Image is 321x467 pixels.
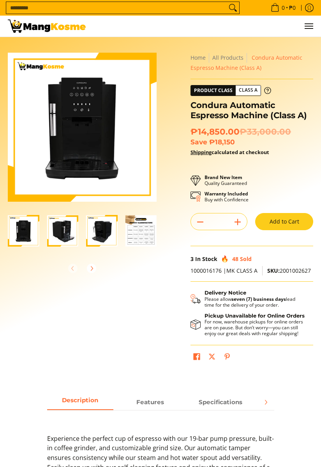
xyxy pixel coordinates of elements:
span: Sold [240,255,252,263]
button: Add to Cart [255,213,313,230]
strong: Warranty Included [205,190,248,197]
a: Description 1 [117,395,183,410]
a: Share on Facebook [191,351,202,364]
a: Description [47,395,113,410]
a: Home [190,54,206,61]
span: Save [190,138,207,146]
button: Shipping & Delivery [190,289,305,307]
span: ₱0 [288,5,297,11]
span: 3 [190,255,194,263]
span: 0 [280,5,286,11]
span: ₱14,850.00 [190,126,291,137]
a: Pin on Pinterest [222,351,233,364]
img: Condura Automatic Espresso Machine - Pamasko Sale l Mang Kosme [8,20,86,33]
strong: seven (7) business days [231,296,286,302]
p: Buy with Confidence [205,191,249,202]
span: In Stock [195,255,217,263]
p: For now, warehouse pickups for online orders are on pause. But don’t worry—you can still enjoy ou... [205,319,305,336]
p: Please allow lead time for the delivery of your order. [205,296,305,308]
span: 48 [232,255,238,263]
img: Condura Automatic Espresso Machine (Class A)-1 [8,215,39,247]
del: ₱33,000.00 [240,126,291,137]
p: Quality Guaranteed [205,174,247,186]
span: Product Class [191,85,236,96]
img: Condura Automatic Espresso Machine (Class A) [8,53,157,202]
span: • [268,4,298,12]
strong: calculated at checkout [190,149,269,156]
strong: Features [136,398,164,406]
button: Menu [304,16,313,37]
nav: Main Menu [93,16,313,37]
span: ₱18,150 [209,138,235,146]
span: SKU: [267,267,280,274]
span: 2001002627 [267,267,311,274]
strong: Delivery Notice [205,289,246,296]
button: Next [257,394,274,411]
a: Description 2 [187,395,254,410]
img: Condura Automatic Espresso Machine (Class A)-2 [47,215,79,247]
img: Condura Automatic Espresso Machine (Class A)-3 [86,215,118,247]
span: 1000016176 |MK CLASS A [190,267,258,274]
img: Condura Automatic Espresso Machine (Class A)-4 [125,215,157,247]
span: Class A [236,85,261,95]
strong: Specifications [199,398,242,406]
a: Product Class Class A [190,85,271,96]
a: All Products [212,54,243,61]
span: Condura Automatic Espresso Machine (Class A) [190,54,302,71]
strong: Brand New Item [205,174,242,181]
h1: Condura Automatic Espresso Machine (Class A) [190,100,313,121]
ul: Customer Navigation [93,16,313,37]
strong: Pickup Unavailable for Online Orders [205,313,305,319]
nav: Breadcrumbs [190,53,313,73]
a: Shipping [190,149,212,156]
button: Search [227,2,239,14]
button: Next [83,260,100,277]
button: Add [228,216,247,228]
button: Subtract [191,216,210,228]
a: Post on X [206,351,217,364]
